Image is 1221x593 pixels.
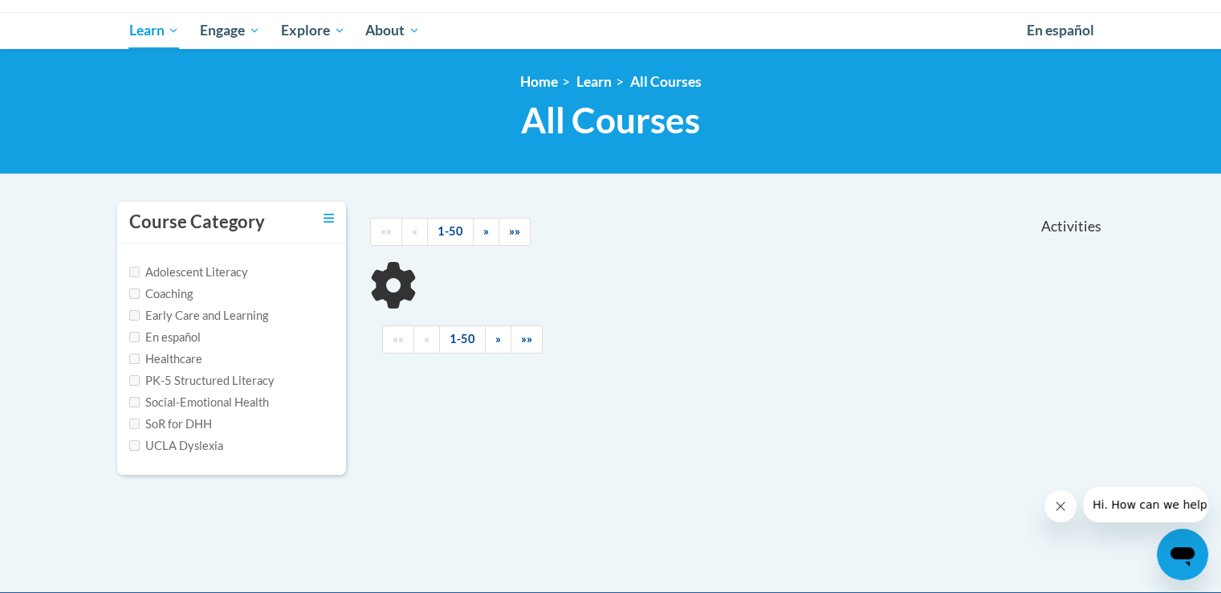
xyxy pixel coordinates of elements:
label: Healthcare [129,350,202,368]
a: 1-50 [427,218,474,246]
span: Learn [128,21,179,40]
iframe: Button to launch messaging window [1157,529,1208,580]
a: Engage [189,12,271,49]
label: Adolescent Literacy [129,264,248,281]
input: Checkbox for Options [129,397,140,407]
a: Previous [413,325,440,354]
label: PK-5 Structured Literacy [129,372,275,390]
span: » [483,224,489,238]
a: Previous [401,218,428,246]
input: Checkbox for Options [129,332,140,342]
span: Activities [1041,218,1101,235]
a: Learn [576,73,612,90]
a: All Courses [630,73,702,90]
span: » [495,332,501,346]
span: Explore [281,21,345,40]
span: «« [393,332,404,346]
input: Checkbox for Options [129,288,140,299]
iframe: Close message [1044,490,1077,522]
span: Engage [200,21,260,40]
a: Toggle collapse [324,210,334,227]
input: Checkbox for Options [129,354,140,364]
a: End [499,218,531,246]
span: »» [509,224,520,238]
a: Next [473,218,499,246]
a: Learn [119,12,190,49]
label: Coaching [129,285,193,303]
span: About [365,21,420,40]
span: All Courses [521,99,700,141]
label: UCLA Dyslexia [129,437,223,455]
input: Checkbox for Options [129,375,140,386]
iframe: Message from company [1083,487,1208,522]
div: Main menu [105,12,1117,49]
span: Hi. How can we help? [10,11,130,24]
input: Checkbox for Options [129,419,140,429]
a: Begining [382,325,414,354]
a: En español [1016,14,1105,47]
label: SoR for DHH [129,415,212,433]
span: « [412,224,417,238]
span: «« [381,224,392,238]
input: Checkbox for Options [129,440,140,451]
a: Home [520,73,558,90]
a: Explore [271,12,356,49]
a: 1-50 [439,325,486,354]
a: About [355,12,430,49]
span: « [424,332,429,346]
input: Checkbox for Options [129,310,140,321]
label: Early Care and Learning [129,307,268,325]
label: En español [129,329,201,346]
span: »» [521,332,532,346]
input: Checkbox for Options [129,267,140,277]
a: Next [485,325,511,354]
a: Begining [370,218,402,246]
a: End [511,325,543,354]
h3: Course Category [129,210,265,235]
span: En español [1027,22,1094,39]
label: Social-Emotional Health [129,394,269,411]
